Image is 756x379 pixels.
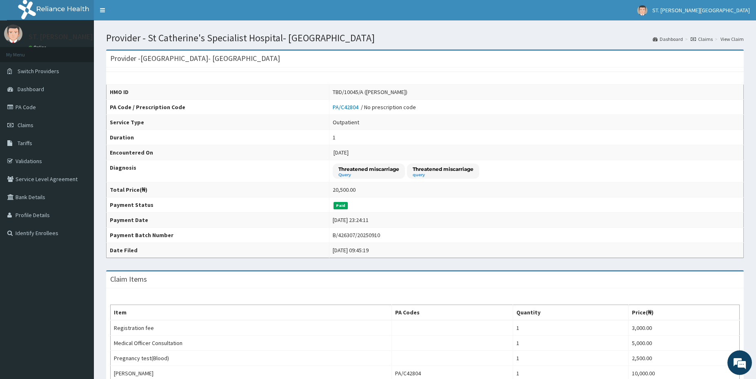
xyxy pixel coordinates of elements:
h3: Provider - [GEOGRAPHIC_DATA]- [GEOGRAPHIC_DATA] [110,55,280,62]
th: Quantity [513,305,629,321]
img: User Image [637,5,647,16]
th: Payment Date [107,213,329,228]
div: [DATE] 09:45:19 [333,246,369,254]
img: User Image [4,25,22,43]
div: 20,500.00 [333,186,356,194]
p: Threatened miscarriage [413,166,474,173]
p: ST. [PERSON_NAME][GEOGRAPHIC_DATA] [29,33,160,40]
div: TBD/10045/A ([PERSON_NAME]) [333,88,407,96]
th: PA Code / Prescription Code [107,100,329,115]
th: Duration [107,130,329,145]
h3: Claim Items [110,276,147,283]
span: Switch Providers [18,67,59,75]
th: Price(₦) [629,305,740,321]
span: Paid [334,202,348,209]
textarea: Type your message and hit 'Enter' [4,223,156,252]
div: B/426307/20250910 [333,231,380,239]
th: Item [111,305,392,321]
div: [DATE] 23:24:11 [333,216,369,224]
th: Payment Batch Number [107,228,329,243]
td: Pregnancy test(Blood) [111,351,392,366]
span: Claims [18,121,33,129]
td: 3,000.00 [629,320,740,336]
td: 5,000.00 [629,336,740,351]
span: We're online! [47,103,113,186]
td: 1 [513,336,629,351]
th: PA Codes [391,305,513,321]
th: Payment Status [107,197,329,213]
small: Query [338,173,399,177]
th: Total Price(₦) [107,182,329,197]
div: / No prescription code [333,103,416,111]
img: d_794563401_company_1708531726252_794563401 [15,41,33,61]
p: Threatened miscarriage [338,166,399,173]
span: [DATE] [334,149,349,156]
a: PA/C42804 [333,103,361,111]
a: Online [29,45,48,50]
div: Chat with us now [42,46,137,56]
th: Encountered On [107,145,329,160]
span: ST. [PERSON_NAME][GEOGRAPHIC_DATA] [652,7,750,14]
td: 1 [513,320,629,336]
th: Diagnosis [107,160,329,182]
th: Date Filed [107,243,329,258]
a: View Claim [720,36,744,43]
h1: Provider - St Catherine's Specialist Hospital- [GEOGRAPHIC_DATA] [106,33,744,43]
span: Tariffs [18,139,32,147]
a: Claims [691,36,713,43]
span: Dashboard [18,85,44,93]
td: Medical Officer Consultation [111,336,392,351]
div: 1 [333,133,336,141]
th: HMO ID [107,85,329,100]
small: query [413,173,474,177]
td: 1 [513,351,629,366]
a: Dashboard [653,36,683,43]
th: Service Type [107,115,329,130]
div: Outpatient [333,118,359,126]
td: 2,500.00 [629,351,740,366]
div: Minimize live chat window [134,4,153,24]
td: Registration fee [111,320,392,336]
